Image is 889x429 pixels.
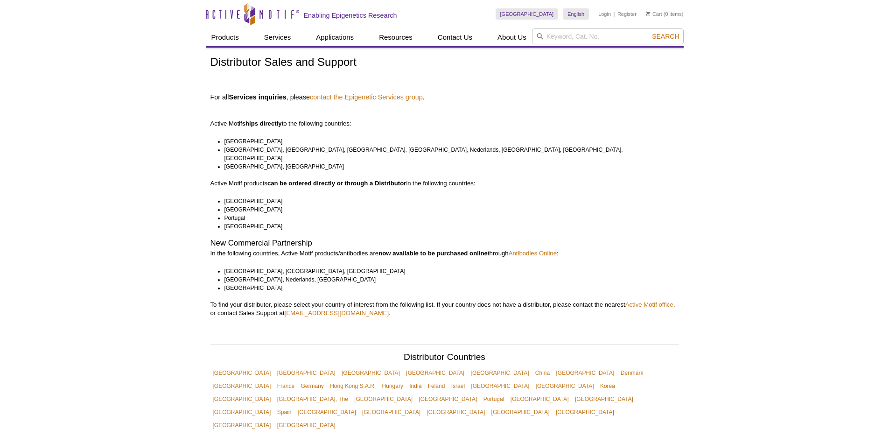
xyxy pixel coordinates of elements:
a: India [407,380,424,393]
a: [GEOGRAPHIC_DATA] [404,366,467,380]
a: Resources [373,28,418,46]
a: [EMAIL_ADDRESS][DOMAIN_NAME] [285,309,389,316]
strong: Services inquiries [229,93,286,101]
a: Hungary [380,380,406,393]
a: [GEOGRAPHIC_DATA] [489,406,552,419]
li: | [614,8,615,20]
li: [GEOGRAPHIC_DATA], Nederlands, [GEOGRAPHIC_DATA] [224,275,671,284]
span: Search [652,33,679,40]
p: Active Motif products in the following countries: [210,179,679,188]
a: [GEOGRAPHIC_DATA] [210,393,273,406]
li: Portugal [224,214,671,222]
li: [GEOGRAPHIC_DATA] [224,284,671,292]
a: [GEOGRAPHIC_DATA] [508,393,571,406]
strong: now available to be purchased online [378,250,488,257]
a: [GEOGRAPHIC_DATA] [210,366,273,380]
h2: Enabling Epigenetics Research [304,11,397,20]
a: [GEOGRAPHIC_DATA] [554,366,617,380]
a: Services [259,28,297,46]
a: About Us [492,28,532,46]
a: [GEOGRAPHIC_DATA] [360,406,423,419]
li: [GEOGRAPHIC_DATA], [GEOGRAPHIC_DATA] [224,162,671,171]
a: Germany [298,380,326,393]
a: Applications [310,28,359,46]
h1: Distributor Sales and Support [210,56,679,70]
li: (0 items) [646,8,684,20]
a: Ireland [426,380,448,393]
img: Your Cart [646,11,650,16]
p: To find your distributor, please select your country of interest from the following list. If your... [210,301,679,317]
a: Active Motif office [625,301,673,308]
h4: For all , please . [210,93,679,101]
li: [GEOGRAPHIC_DATA], [GEOGRAPHIC_DATA], [GEOGRAPHIC_DATA] [224,267,671,275]
p: Active Motif to the following countries: [210,103,679,128]
a: [GEOGRAPHIC_DATA], The [275,393,350,406]
li: [GEOGRAPHIC_DATA] [224,197,671,205]
a: Hong Kong S.A.R. [328,380,378,393]
a: [GEOGRAPHIC_DATA] [533,380,596,393]
a: Antibodies Online [509,250,557,257]
input: Keyword, Cat. No. [532,28,684,44]
a: [GEOGRAPHIC_DATA] [573,393,636,406]
a: contact the Epigenetic Services group [310,93,423,101]
a: [GEOGRAPHIC_DATA] [352,393,415,406]
li: [GEOGRAPHIC_DATA] [224,137,671,146]
a: [GEOGRAPHIC_DATA] [424,406,487,419]
a: France [275,380,297,393]
a: Products [206,28,245,46]
a: Korea [598,380,617,393]
li: [GEOGRAPHIC_DATA] [224,222,671,231]
a: Spain [275,406,294,419]
li: [GEOGRAPHIC_DATA] [224,205,671,214]
a: Login [598,11,611,17]
strong: can be ordered directly or through a Distributor [267,180,406,187]
a: [GEOGRAPHIC_DATA] [275,366,338,380]
strong: ships directly [242,120,282,127]
a: [GEOGRAPHIC_DATA] [469,380,532,393]
a: [GEOGRAPHIC_DATA] [496,8,559,20]
p: In the following countries, Active Motif products/antibodies are through : [210,249,679,258]
a: Denmark [618,366,646,380]
button: Search [649,32,682,41]
a: [GEOGRAPHIC_DATA] [295,406,358,419]
h2: New Commercial Partnership [210,239,679,247]
a: Cart [646,11,662,17]
a: [GEOGRAPHIC_DATA] [339,366,402,380]
a: [GEOGRAPHIC_DATA] [469,366,532,380]
a: [GEOGRAPHIC_DATA] [416,393,479,406]
li: [GEOGRAPHIC_DATA], [GEOGRAPHIC_DATA], [GEOGRAPHIC_DATA], [GEOGRAPHIC_DATA], Nederlands, [GEOGRAPH... [224,146,671,162]
a: [GEOGRAPHIC_DATA] [210,380,273,393]
a: Contact Us [432,28,478,46]
a: [GEOGRAPHIC_DATA] [553,406,616,419]
a: Portugal [481,393,507,406]
a: Register [617,11,637,17]
h2: Distributor Countries [210,353,679,364]
a: English [563,8,589,20]
a: [GEOGRAPHIC_DATA] [210,406,273,419]
a: China [533,366,552,380]
a: Israel [449,380,467,393]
